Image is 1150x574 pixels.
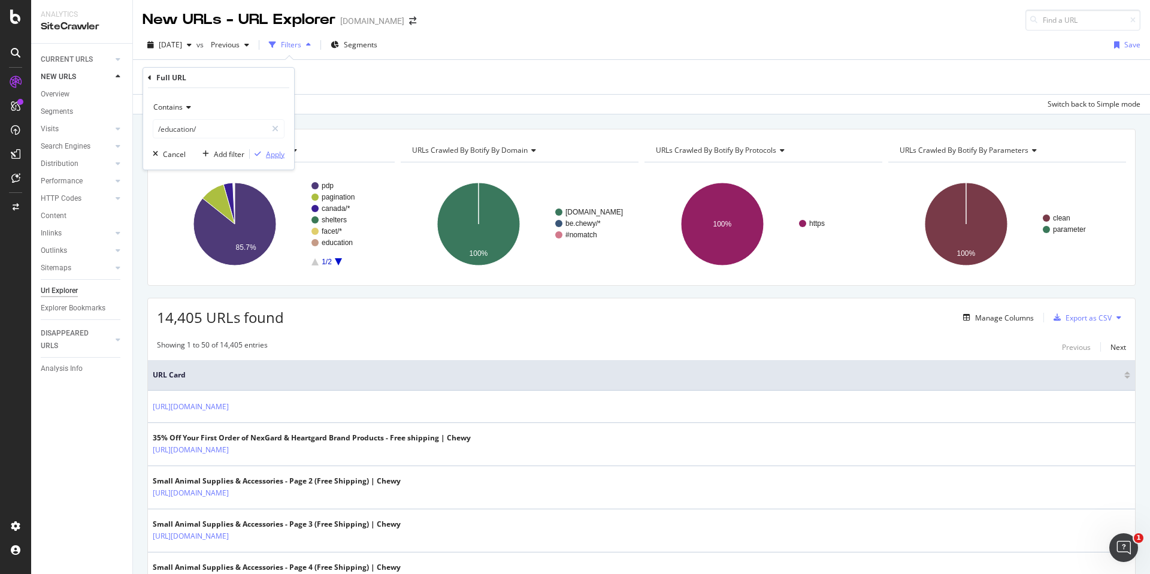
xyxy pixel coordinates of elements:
text: facet/* [322,227,342,235]
a: Inlinks [41,227,112,240]
button: Add filter [198,148,244,160]
text: 1/2 [322,258,332,266]
button: Manage Columns [958,310,1034,325]
div: A chart. [644,172,880,276]
div: Visits [41,123,59,135]
button: [DATE] [143,35,196,55]
a: Overview [41,88,124,101]
span: URL Card [153,370,1121,380]
text: parameter [1053,225,1086,234]
a: Analysis Info [41,362,124,375]
div: Apply [266,149,285,159]
text: 100% [470,249,488,258]
h4: URLs Crawled By Botify By protocols [653,141,871,160]
text: be.chewy/* [565,219,601,228]
div: Manage Columns [975,313,1034,323]
a: Performance [41,175,112,188]
text: shelters [322,216,347,224]
text: 85.7% [236,243,256,252]
a: [URL][DOMAIN_NAME] [153,487,229,499]
a: Search Engines [41,140,112,153]
div: Add filter [214,149,244,159]
a: Explorer Bookmarks [41,302,124,315]
svg: A chart. [888,172,1124,276]
div: New URLs - URL Explorer [143,10,335,30]
span: 2025 Aug. 23rd [159,40,182,50]
text: education [322,238,353,247]
div: Sitemaps [41,262,71,274]
h4: URLs Crawled By Botify By parameters [897,141,1115,160]
div: Distribution [41,158,78,170]
button: Apply [250,148,285,160]
div: Segments [41,105,73,118]
div: HTTP Codes [41,192,81,205]
div: CURRENT URLS [41,53,93,66]
iframe: Intercom live chat [1109,533,1138,562]
span: 14,405 URLs found [157,307,284,327]
a: NEW URLS [41,71,112,83]
div: arrow-right-arrow-left [409,17,416,25]
button: Export as CSV [1049,308,1112,327]
button: Switch back to Simple mode [1043,95,1140,114]
text: canada/* [322,204,350,213]
input: Find a URL [1025,10,1140,31]
div: SiteCrawler [41,20,123,34]
text: [DOMAIN_NAME] [565,208,623,216]
a: DISAPPEARED URLS [41,327,112,352]
text: 100% [713,220,732,228]
div: Next [1110,342,1126,352]
div: Small Animal Supplies & Accessories - Page 3 (Free Shipping) | Chewy [153,519,401,530]
a: Visits [41,123,112,135]
text: clean [1053,214,1070,222]
text: https [809,219,825,228]
a: Segments [41,105,124,118]
a: Distribution [41,158,112,170]
div: [DOMAIN_NAME] [340,15,404,27]
text: pdp [322,182,334,190]
div: Export as CSV [1066,313,1112,323]
a: CURRENT URLS [41,53,112,66]
div: Filters [281,40,301,50]
svg: A chart. [157,172,392,276]
span: URLs Crawled By Botify By domain [412,145,528,155]
div: NEW URLS [41,71,76,83]
button: Previous [1062,340,1091,354]
div: DISAPPEARED URLS [41,327,101,352]
span: Contains [153,102,183,112]
div: Cancel [163,149,186,159]
button: Segments [326,35,382,55]
svg: A chart. [401,172,636,276]
h4: URLs Crawled By Botify By domain [410,141,628,160]
span: Previous [206,40,240,50]
div: Url Explorer [41,285,78,297]
a: [URL][DOMAIN_NAME] [153,530,229,542]
a: [URL][DOMAIN_NAME] [153,401,229,413]
span: URLs Crawled By Botify By protocols [656,145,776,155]
div: Performance [41,175,83,188]
div: Inlinks [41,227,62,240]
a: [URL][DOMAIN_NAME] [153,444,229,456]
div: Switch back to Simple mode [1048,99,1140,109]
div: Content [41,210,66,222]
span: 1 [1134,533,1143,543]
div: Full URL [156,72,186,83]
text: pagination [322,193,355,201]
button: Cancel [148,148,186,160]
a: HTTP Codes [41,192,112,205]
button: Save [1109,35,1140,55]
div: Search Engines [41,140,90,153]
div: Overview [41,88,69,101]
div: Save [1124,40,1140,50]
div: Previous [1062,342,1091,352]
div: Analytics [41,10,123,20]
button: Previous [206,35,254,55]
span: vs [196,40,206,50]
a: Content [41,210,124,222]
a: Url Explorer [41,285,124,297]
span: URLs Crawled By Botify By parameters [900,145,1028,155]
span: Segments [344,40,377,50]
button: Filters [264,35,316,55]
